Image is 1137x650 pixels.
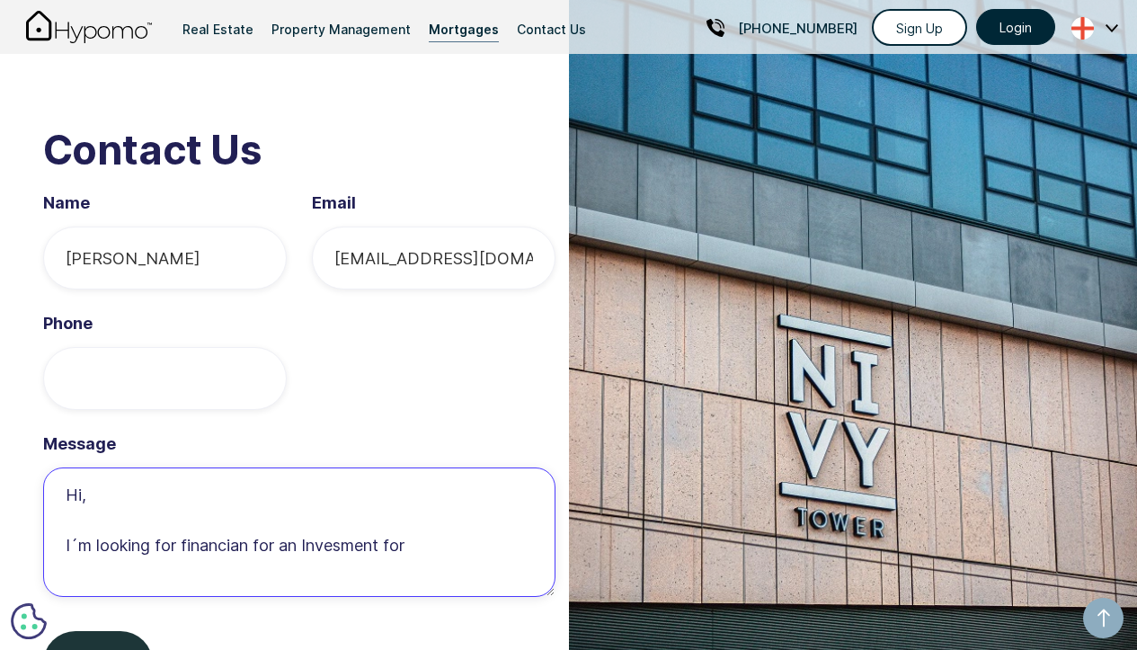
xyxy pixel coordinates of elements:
a: Sign Up [872,9,967,46]
label: Email [312,194,555,212]
label: Phone [43,315,287,333]
div: Property Management [271,17,411,41]
label: Message [43,435,555,453]
div: Real Estate [182,17,253,41]
h1: Contact Us [43,120,555,180]
div: Contact Us [517,17,586,41]
p: [PHONE_NUMBER] [738,16,857,40]
label: Name [43,194,287,212]
a: [PHONE_NUMBER] [706,6,857,49]
div: Mortgages [429,17,499,41]
a: Login [976,9,1055,45]
button: Preferencias de cookies [11,603,47,639]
